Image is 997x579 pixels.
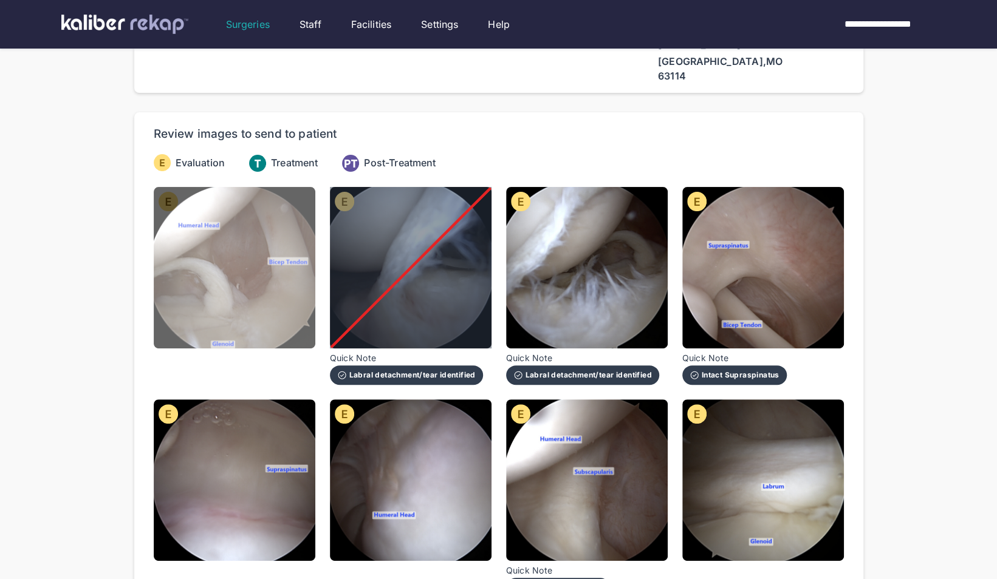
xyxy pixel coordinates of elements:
img: Freeman_Chanda_69018_ShoulderArthroscopy_2025-08-13-112916_Dr.LyndonGross__Still_006.jpg [330,399,492,561]
span: Quick Note [506,566,610,575]
a: Staff [300,17,321,32]
span: [GEOGRAPHIC_DATA] , MO 63114 [658,54,779,83]
img: kaliber labs logo [61,15,188,34]
span: Post-Treatment [364,155,436,170]
div: Review images to send to patient [154,127,337,141]
a: Facilities [351,17,392,32]
a: Surgeries [226,17,270,32]
img: Freeman_Chanda_69018_ShoulderArthroscopy_2025-08-13-112916_Dr.LyndonGross__Still_003.jpg [506,187,668,348]
span: Quick Note [682,353,787,363]
a: Settings [421,17,458,32]
img: Freeman_Chanda_69018_ShoulderArthroscopy_2025-08-13-112916_Dr.LyndonGross__Still_004.jpg [682,187,844,348]
img: evaluation-icon.135c065c.svg [687,404,707,424]
img: evaluation-icon.135c065c.svg [511,192,530,211]
img: check-circle-outline-white.611b8afe.svg [337,370,347,380]
div: Labral detachment/tear identified [513,370,652,380]
img: evaluation-icon.135c065c.svg [335,404,354,424]
img: evaluation-icon.135c065c.svg [687,192,707,211]
span: Quick Note [506,353,659,363]
img: evaluation-icon.135c065c.svg [511,404,530,424]
img: check-circle-outline-white.611b8afe.svg [513,370,523,380]
img: Freeman_Chanda_69018_ShoulderArthroscopy_2025-08-13-112916_Dr.LyndonGross__Still_005.jpg [154,399,315,561]
a: Help [488,17,510,32]
span: Quick Note [330,353,483,363]
img: Freeman_Chanda_69018_ShoulderArthroscopy_2025-08-13-112916_Dr.LyndonGross__Still_001.jpg [154,187,315,348]
img: Freeman_Chanda_69018_ShoulderArthroscopy_2025-08-13-112916_Dr.LyndonGross__Still_007.jpg [506,399,668,561]
div: Labral detachment/tear identified [337,370,476,380]
span: Treatment [271,155,318,170]
span: Evaluation [176,155,225,170]
img: check-circle-outline-white.611b8afe.svg [690,370,699,380]
img: evaluation-icon.135c065c.svg [159,404,178,424]
img: Freeman_Chanda_69018_ShoulderArthroscopy_2025-08-13-112916_Dr.LyndonGross__Still_008.jpg [682,399,844,561]
div: Intact Supraspinatus [690,370,779,380]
